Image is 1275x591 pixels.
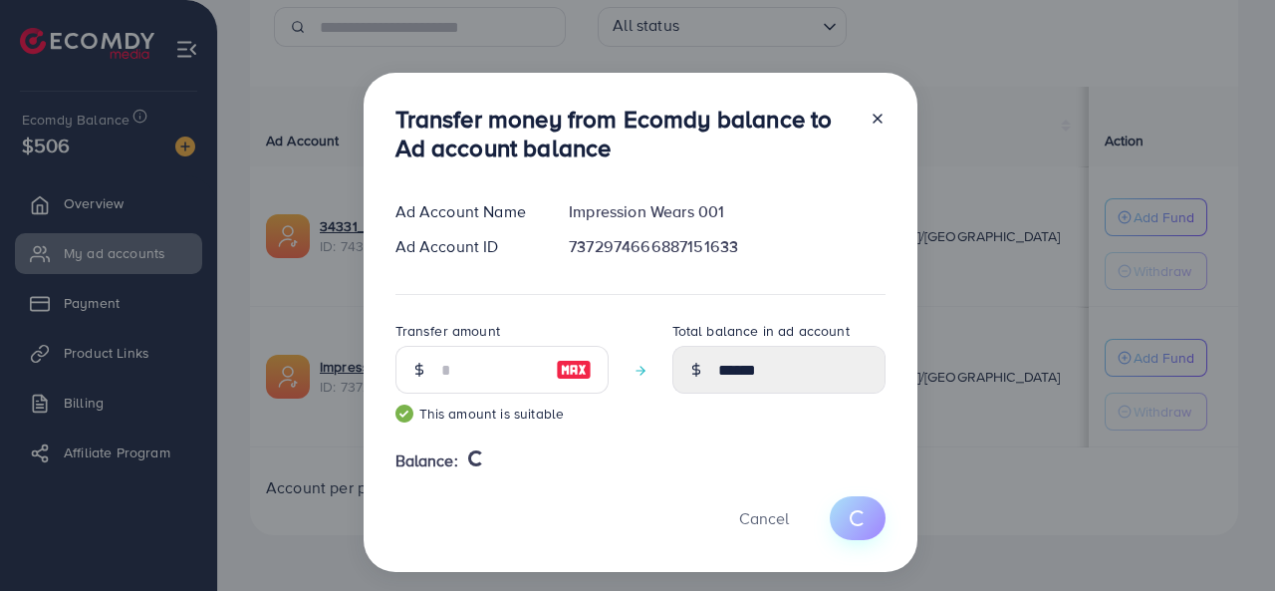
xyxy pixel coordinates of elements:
[553,235,900,258] div: 7372974666887151633
[395,321,500,341] label: Transfer amount
[553,200,900,223] div: Impression Wears 001
[395,404,609,424] small: This amount is suitable
[1190,501,1260,576] iframe: Chat
[714,496,814,539] button: Cancel
[395,449,458,472] span: Balance:
[672,321,850,341] label: Total balance in ad account
[395,405,413,423] img: guide
[739,507,789,529] span: Cancel
[380,235,554,258] div: Ad Account ID
[380,200,554,223] div: Ad Account Name
[395,105,854,162] h3: Transfer money from Ecomdy balance to Ad account balance
[556,358,592,382] img: image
